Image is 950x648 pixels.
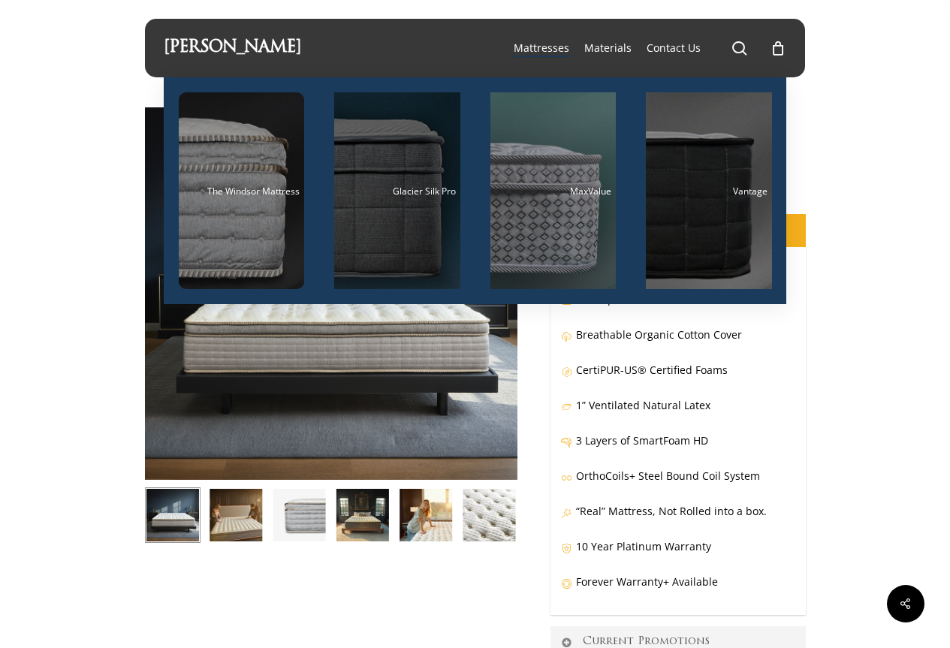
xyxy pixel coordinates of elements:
[334,487,390,543] img: Windsor In NH Manor
[145,487,201,543] img: Windsor In Studio
[561,325,795,360] p: Breathable Organic Cotton Cover
[506,19,786,77] nav: Main Menu
[561,537,795,572] p: 10 Year Platinum Warranty
[561,572,795,607] p: Forever Warranty+ Available
[561,360,795,396] p: CertiPUR-US® Certified Foams
[561,290,795,325] p: 13” Super Plush Mattress
[561,431,795,466] p: 3 Layers of SmartFoam HD
[584,41,632,55] span: Materials
[570,185,611,197] span: MaxValue
[561,502,795,537] p: “Real” Mattress, Not Rolled into a box.
[647,41,701,56] a: Contact Us
[179,92,305,289] a: The Windsor Mattress
[164,40,301,56] a: [PERSON_NAME]
[584,41,632,56] a: Materials
[271,487,327,543] img: Windsor-Side-Profile-HD-Closeup
[646,92,772,289] a: Vantage
[208,487,264,543] img: Windsor-Condo-Shoot-Joane-and-eric feel the plush pillow top.
[207,185,300,197] span: The Windsor Mattress
[393,185,456,197] span: Glacier Silk Pro
[770,40,786,56] a: Cart
[733,185,768,197] span: Vantage
[561,466,795,502] p: OrthoCoils+ Steel Bound Coil System
[561,396,795,431] p: 1” Ventilated Natural Latex
[514,41,569,56] a: Mattresses
[334,92,460,289] a: Glacier Silk Pro
[514,41,569,55] span: Mattresses
[490,92,617,289] a: MaxValue
[647,41,701,55] span: Contact Us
